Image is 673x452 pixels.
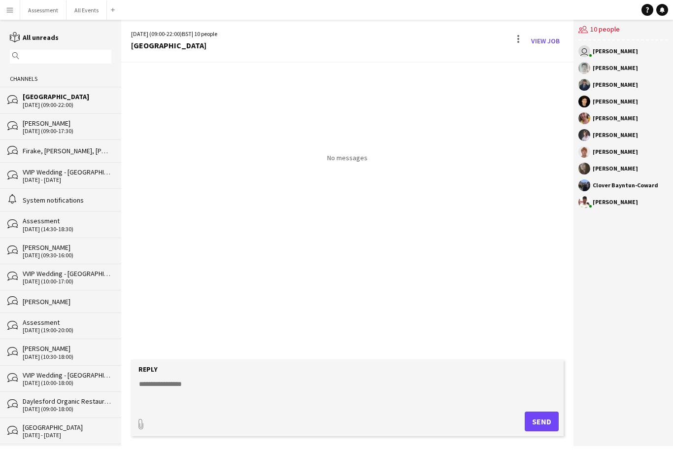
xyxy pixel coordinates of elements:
[20,0,67,20] button: Assessment
[23,226,111,233] div: [DATE] (14:30-18:30)
[23,344,111,353] div: [PERSON_NAME]
[23,168,111,176] div: VVIP Wedding - [GEOGRAPHIC_DATA]
[182,30,192,37] span: BST
[593,65,638,71] div: [PERSON_NAME]
[23,278,111,285] div: [DATE] (10:00-17:00)
[593,166,638,172] div: [PERSON_NAME]
[593,182,658,188] div: Clover Bayntun-Coward
[23,146,111,155] div: Firake, [PERSON_NAME], [PERSON_NAME], [PERSON_NAME], foster, [PERSON_NAME]
[593,149,638,155] div: [PERSON_NAME]
[593,99,638,104] div: [PERSON_NAME]
[593,115,638,121] div: [PERSON_NAME]
[527,33,564,49] a: View Job
[593,82,638,88] div: [PERSON_NAME]
[23,243,111,252] div: [PERSON_NAME]
[578,20,668,40] div: 10 people
[23,119,111,128] div: [PERSON_NAME]
[327,153,368,162] p: No messages
[23,318,111,327] div: Assessment
[23,128,111,135] div: [DATE] (09:00-17:30)
[593,132,638,138] div: [PERSON_NAME]
[23,353,111,360] div: [DATE] (10:30-18:00)
[131,30,217,38] div: [DATE] (09:00-22:00) | 10 people
[67,0,107,20] button: All Events
[23,406,111,413] div: [DATE] (09:00-18:00)
[23,196,111,205] div: System notifications
[593,199,638,205] div: [PERSON_NAME]
[23,269,111,278] div: VVIP Wedding - [GEOGRAPHIC_DATA] - derig
[23,432,111,439] div: [DATE] - [DATE]
[23,423,111,432] div: [GEOGRAPHIC_DATA]
[23,380,111,386] div: [DATE] (10:00-18:00)
[23,327,111,334] div: [DATE] (19:00-20:00)
[138,365,158,374] label: Reply
[23,371,111,380] div: VVIP Wedding - [GEOGRAPHIC_DATA] - set up
[131,41,217,50] div: [GEOGRAPHIC_DATA]
[23,252,111,259] div: [DATE] (09:30-16:00)
[23,102,111,108] div: [DATE] (09:00-22:00)
[525,412,559,431] button: Send
[10,33,59,42] a: All unreads
[23,297,111,306] div: [PERSON_NAME]
[23,216,111,225] div: Assessment
[593,48,638,54] div: [PERSON_NAME]
[23,92,111,101] div: [GEOGRAPHIC_DATA]
[23,397,111,406] div: Daylesford Organic Restaurant
[23,176,111,183] div: [DATE] - [DATE]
